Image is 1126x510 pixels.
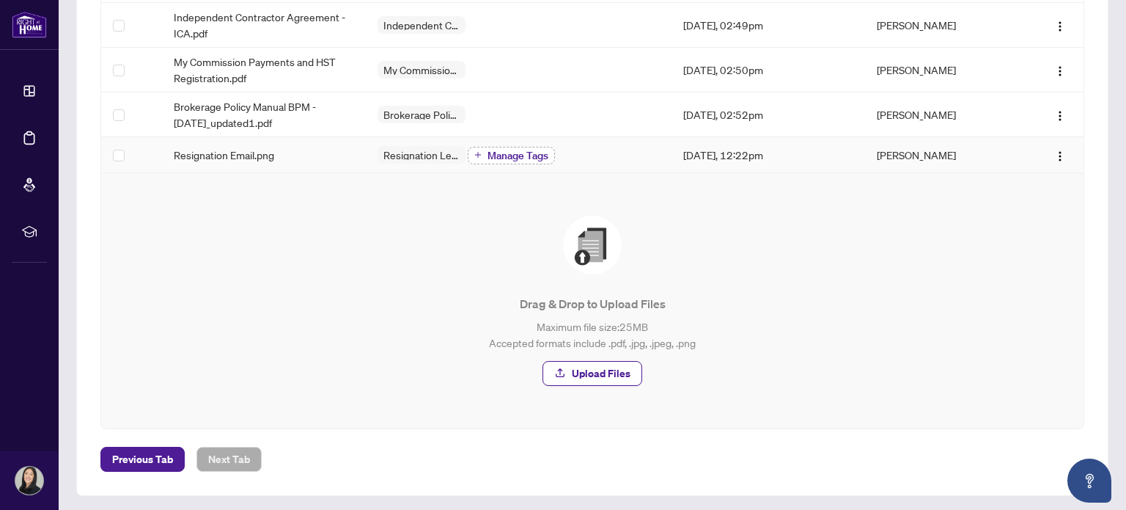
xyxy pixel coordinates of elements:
span: Resignation Email.png [174,147,274,163]
button: Previous Tab [100,447,185,472]
img: Logo [1054,21,1066,32]
button: Logo [1048,143,1072,167]
span: My Commission Payments and HST Registration.pdf [174,54,354,86]
button: Logo [1048,58,1072,81]
button: Open asap [1067,459,1111,503]
td: [DATE], 02:50pm [671,48,865,92]
span: plus [474,151,482,159]
td: [DATE], 12:22pm [671,137,865,173]
img: Logo [1054,110,1066,122]
img: File Upload [563,216,622,274]
button: Logo [1048,103,1072,126]
td: [PERSON_NAME] [865,137,1018,173]
button: Logo [1048,13,1072,37]
span: Brokerage Policy Manual [378,109,466,120]
span: Upload Files [572,362,630,385]
span: Previous Tab [112,448,173,471]
img: Logo [1054,65,1066,77]
span: Brokerage Policy Manual BPM - [DATE]_updated1.pdf [174,98,354,131]
img: logo [12,11,47,38]
span: My Commission Payments and HST Registration [378,65,466,75]
img: Logo [1054,150,1066,162]
td: [DATE], 02:49pm [671,3,865,48]
span: Resignation Letter (From previous Brokerage) [378,150,466,160]
td: [PERSON_NAME] [865,3,1018,48]
span: File UploadDrag & Drop to Upload FilesMaximum file size:25MBAccepted formats include .pdf, .jpg, ... [119,191,1066,411]
button: Next Tab [196,447,262,472]
td: [PERSON_NAME] [865,92,1018,137]
span: Manage Tags [487,150,548,161]
p: Maximum file size: 25 MB Accepted formats include .pdf, .jpg, .jpeg, .png [130,318,1054,351]
p: Drag & Drop to Upload Files [130,295,1054,313]
td: [PERSON_NAME] [865,48,1018,92]
img: Profile Icon [15,467,43,495]
td: [DATE], 02:52pm [671,92,865,137]
button: Upload Files [542,361,642,386]
span: Independent Contractor Agreement [378,20,466,30]
button: Manage Tags [468,147,555,164]
span: Independent Contractor Agreement - ICA.pdf [174,9,354,41]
